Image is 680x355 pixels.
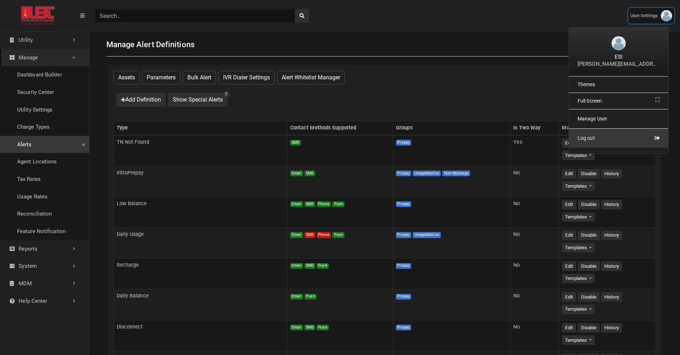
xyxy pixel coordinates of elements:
span: Full Screen [578,98,602,104]
span: Prepay [396,140,411,146]
button: History [601,169,622,179]
h1: Manage Alert Definitions [106,39,195,50]
span: Push [317,263,329,269]
button: History [601,231,622,240]
a: Full Screen [569,93,668,109]
span: Email [290,201,303,207]
span: 7 [223,91,230,98]
button: IVR Dialer Settings [218,71,274,84]
span: SMS [304,325,315,330]
th: Manage [559,121,656,135]
span: Push [332,232,344,238]
button: Show Special Alerts 7 [168,93,227,107]
div: ESI [578,53,660,60]
span: Prepay [396,263,411,269]
span: Push [304,294,317,300]
button: Templates [562,305,594,314]
button: Disable [578,261,600,271]
span: Prepay [396,325,411,330]
button: Edit [562,323,576,333]
a: Manage User [569,109,668,128]
button: Templates [562,243,594,253]
span: User Settings [630,12,661,19]
img: ALTSK Logo [6,6,70,25]
a: User Settings [628,8,674,24]
td: Disconnect [114,320,287,351]
span: SMS [304,201,315,207]
button: Add Definition [116,93,166,107]
span: Prepay [396,171,411,176]
button: Templates [562,335,594,345]
button: Edit [562,200,576,209]
button: search [295,9,309,23]
button: Assets [114,71,140,84]
span: Manage User [578,116,607,122]
span: Email [290,171,303,176]
th: Is Two Way [510,121,559,135]
button: Templates [562,181,594,191]
button: Templates [562,212,594,222]
td: No [510,320,559,351]
span: Push [317,325,329,330]
button: Edit [562,261,576,271]
span: [PERSON_NAME][EMAIL_ADDRESS][DOMAIN_NAME] [578,60,660,68]
td: Low Balance [114,197,287,227]
span: Push [332,201,344,207]
span: Email [290,232,303,238]
span: Themes [578,82,595,87]
th: Groups [393,121,510,135]
span: Non MyUsage [442,171,470,176]
td: Yes [510,135,559,166]
button: Menu [76,9,89,22]
button: Templates [562,274,594,283]
span: SMS [304,232,315,238]
button: Parameters [142,71,180,84]
input: Search [95,9,295,23]
a: Log out [569,129,668,148]
button: Disable [578,292,600,302]
button: Disable [578,200,600,209]
span: UsageMonitor [413,171,441,176]
span: Phone [317,232,331,238]
button: Edit [562,169,576,179]
span: Email [290,263,303,269]
button: Edit [562,231,576,240]
button: Edit [562,292,576,302]
button: Edit [562,138,576,148]
td: No [510,228,559,258]
button: Disable [578,231,600,240]
span: Email [290,294,303,300]
td: No [510,197,559,227]
span: Show Special Alerts [173,96,223,103]
span: SMS [304,171,315,176]
th: Contact Methods Supported [287,121,393,135]
span: Prepay [396,201,411,207]
span: SMS [290,140,301,146]
button: History [601,323,622,333]
a: Themes [569,77,668,93]
button: Disable [578,169,600,179]
span: Prepay [396,294,411,300]
span: Log out [578,135,595,141]
span: Prepay [396,232,411,238]
span: SMS [304,263,315,269]
button: History [601,261,622,271]
td: Daily Balance [114,289,287,320]
td: Daily Usage [114,228,287,258]
button: Bulk Alert [183,71,216,84]
button: History [601,200,622,209]
th: Type [114,121,287,135]
span: Email [290,325,303,330]
td: No [510,166,559,197]
button: History [601,292,622,302]
td: IntroPrepay [114,166,287,197]
td: TN Not Found [114,135,287,166]
td: No [510,258,559,289]
button: Alert Whitelist Manager [277,71,345,84]
span: Phone [317,201,331,207]
button: Disable [578,323,600,333]
td: Recharge [114,258,287,289]
span: UsageMonitor [413,232,441,238]
td: No [510,289,559,320]
button: Templates [562,151,594,160]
